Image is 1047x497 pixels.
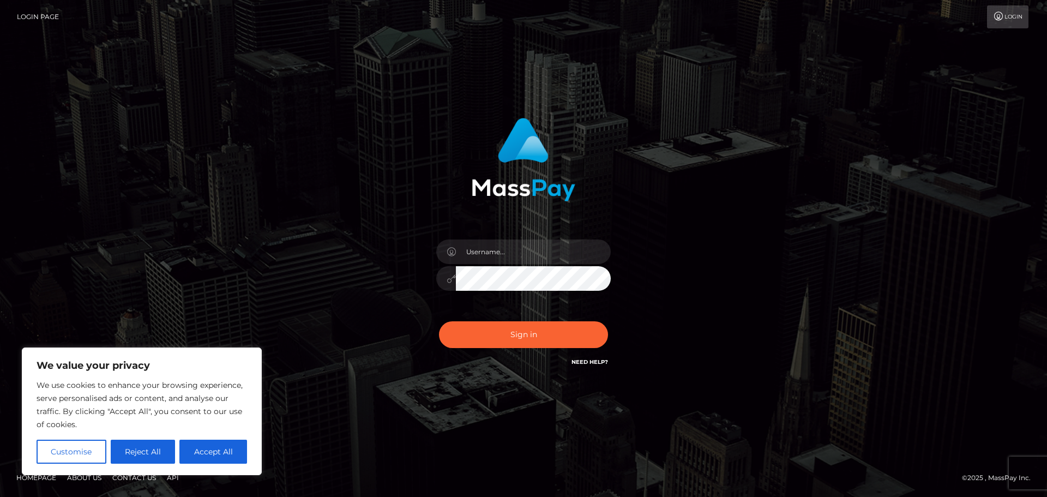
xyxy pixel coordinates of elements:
[472,118,575,201] img: MassPay Login
[37,440,106,464] button: Customise
[12,469,61,486] a: Homepage
[456,239,611,264] input: Username...
[962,472,1039,484] div: © 2025 , MassPay Inc.
[163,469,183,486] a: API
[571,358,608,366] a: Need Help?
[179,440,247,464] button: Accept All
[987,5,1028,28] a: Login
[22,348,262,475] div: We value your privacy
[63,469,106,486] a: About Us
[108,469,160,486] a: Contact Us
[111,440,176,464] button: Reject All
[37,379,247,431] p: We use cookies to enhance your browsing experience, serve personalised ads or content, and analys...
[17,5,59,28] a: Login Page
[439,321,608,348] button: Sign in
[37,359,247,372] p: We value your privacy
